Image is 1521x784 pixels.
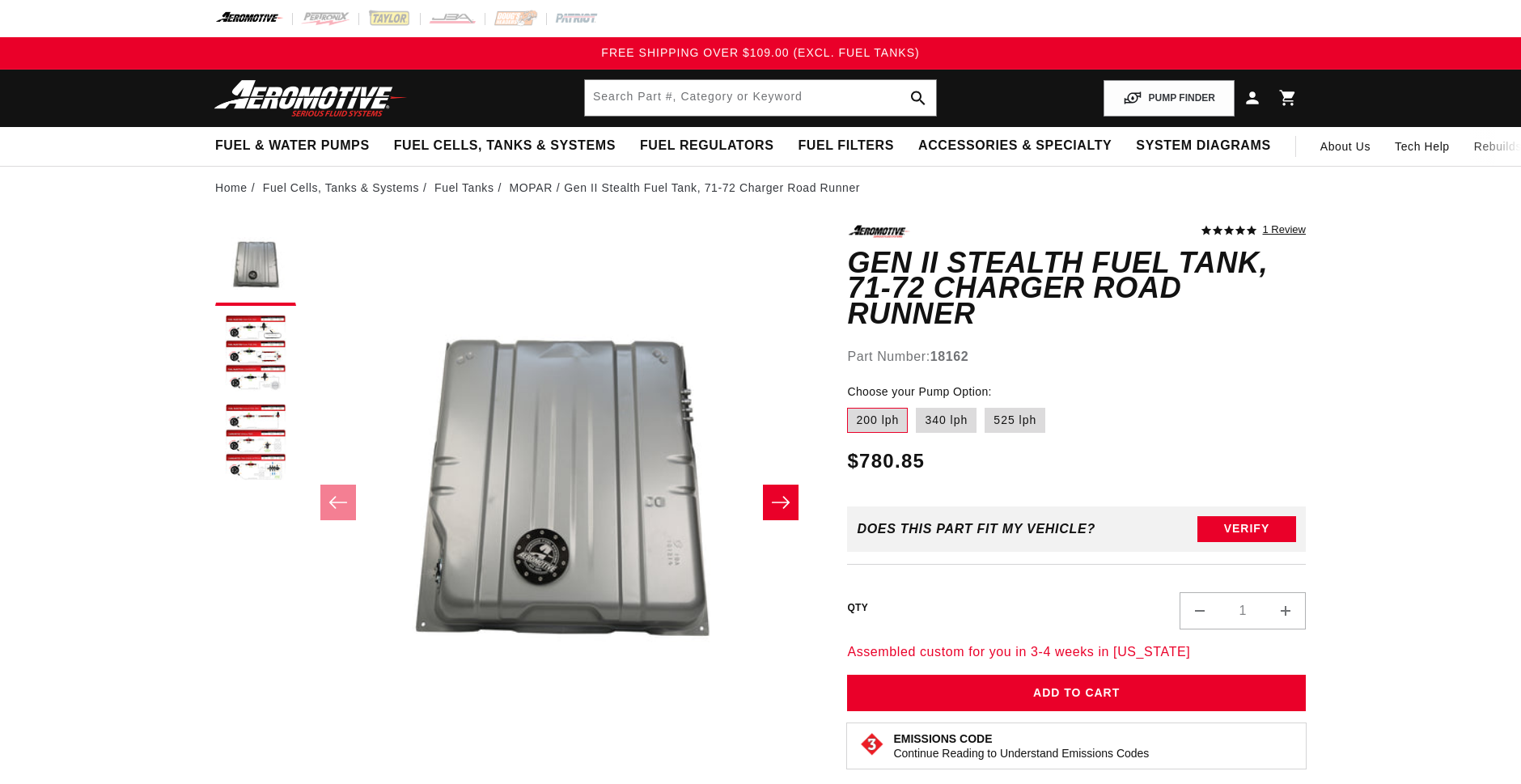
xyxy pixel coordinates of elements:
img: Emissions code [859,731,885,757]
button: Slide left [320,485,356,520]
button: Slide right [763,485,799,520]
strong: Emissions Code [893,732,992,745]
span: $780.85 [847,447,925,476]
summary: Fuel Filters [786,127,906,165]
label: 525 lph [985,408,1045,434]
label: 200 lph [847,408,908,434]
h1: Gen II Stealth Fuel Tank, 71-72 Charger Road Runner [847,250,1306,327]
span: System Diagrams [1136,138,1270,155]
button: Verify [1197,516,1296,542]
span: Accessories & Specialty [918,138,1112,155]
button: Load image 3 in gallery view [215,403,296,484]
summary: Fuel Cells, Tanks & Systems [382,127,628,165]
div: Does This part fit My vehicle? [857,522,1095,536]
p: Assembled custom for you in 3-4 weeks in [US_STATE] [847,642,1306,663]
summary: Fuel Regulators [628,127,786,165]
span: FREE SHIPPING OVER $109.00 (EXCL. FUEL TANKS) [601,46,919,59]
li: Gen II Stealth Fuel Tank, 71-72 Charger Road Runner [564,179,860,197]
label: QTY [847,601,868,615]
a: About Us [1308,127,1383,166]
a: MOPAR [510,179,553,197]
summary: Fuel & Water Pumps [203,127,382,165]
summary: Accessories & Specialty [906,127,1124,165]
p: Continue Reading to Understand Emissions Codes [893,746,1149,761]
label: 340 lph [916,408,977,434]
button: PUMP FINDER [1104,80,1235,117]
a: Fuel Tanks [434,179,494,197]
span: Fuel Filters [798,138,894,155]
span: Tech Help [1395,138,1450,155]
button: Load image 2 in gallery view [215,314,296,395]
li: Fuel Cells, Tanks & Systems [263,179,431,197]
media-gallery: Gallery Viewer [215,225,815,779]
summary: System Diagrams [1124,127,1282,165]
span: Fuel Regulators [640,138,773,155]
a: Home [215,179,248,197]
span: About Us [1320,140,1371,153]
span: Fuel Cells, Tanks & Systems [394,138,616,155]
button: Add to Cart [847,675,1306,711]
legend: Choose your Pump Option: [847,384,993,400]
button: search button [900,80,936,116]
span: Fuel & Water Pumps [215,138,370,155]
strong: 18162 [930,350,969,363]
button: Emissions CodeContinue Reading to Understand Emissions Codes [893,731,1149,761]
a: 1 reviews [1263,225,1306,236]
summary: Tech Help [1383,127,1462,166]
input: Search by Part Number, Category or Keyword [585,80,936,116]
nav: breadcrumbs [215,179,1306,197]
div: Part Number: [847,346,1306,367]
img: Aeromotive [210,79,412,117]
button: Load image 1 in gallery view [215,225,296,306]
